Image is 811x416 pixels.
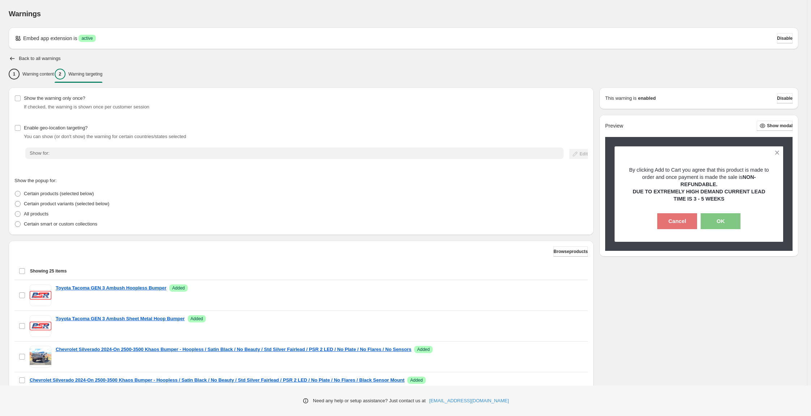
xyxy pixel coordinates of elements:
[777,95,793,101] span: Disable
[24,210,48,218] p: All products
[9,67,54,82] button: 1Warning content
[191,316,203,322] span: Added
[553,246,588,257] button: Browseproducts
[19,56,61,61] h2: Back to all warnings
[638,95,656,102] strong: enabled
[172,285,185,291] span: Added
[777,93,793,103] button: Disable
[605,123,623,129] h2: Preview
[22,71,54,77] p: Warning content
[553,249,588,254] span: Browse products
[429,397,509,404] a: [EMAIL_ADDRESS][DOMAIN_NAME]
[14,178,56,183] span: Show the popup for:
[24,104,149,110] span: If checked, the warning is shown once per customer session
[24,125,88,130] span: Enable geo-location targeting?
[24,220,97,228] p: Certain smart or custom collections
[24,95,85,101] span: Show the warning only once?
[9,10,41,18] span: Warnings
[23,35,77,42] p: Embed app extension is
[657,213,697,229] button: Cancel
[24,201,109,206] span: Certain product variants (selected below)
[701,213,740,229] button: OK
[777,33,793,43] button: Disable
[777,35,793,41] span: Disable
[410,377,423,383] span: Added
[627,166,771,188] p: By clicking Add to Cart you agree that this product is made to order and once payment is made the...
[417,347,430,352] span: Added
[68,71,102,77] p: Warning targeting
[757,121,793,131] button: Show modal
[56,315,185,322] a: Toyota Tacoma GEN 3 Ambush Sheet Metal Hoop Bumper
[30,377,404,384] a: Chevrolet Silverado 2024-On 2500-3500 Khaos Bumper - Hoopless / Satin Black / No Beauty / Std Sil...
[55,67,102,82] button: 2Warning targeting
[605,95,637,102] p: This warning is
[767,123,793,129] span: Show modal
[81,35,93,41] span: active
[55,69,65,80] div: 2
[24,191,94,196] span: Certain products (selected below)
[30,150,50,156] span: Show for:
[633,189,765,202] strong: DUE TO EXTREMELY HIGH DEMAND CURRENT LEAD TIME IS 3 - 5 WEEKS
[56,284,166,292] a: Toyota Tacoma GEN 3 Ambush Hoopless Bumper
[24,134,186,139] span: You can show (or don't show) the warning for certain countries/states selected
[56,346,411,353] a: Chevrolet Silverado 2024-On 2500-3500 Khaos Bumper - Hoopless / Satin Black / No Beauty / Std Sil...
[30,268,67,274] span: Showing 25 items
[9,69,20,80] div: 1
